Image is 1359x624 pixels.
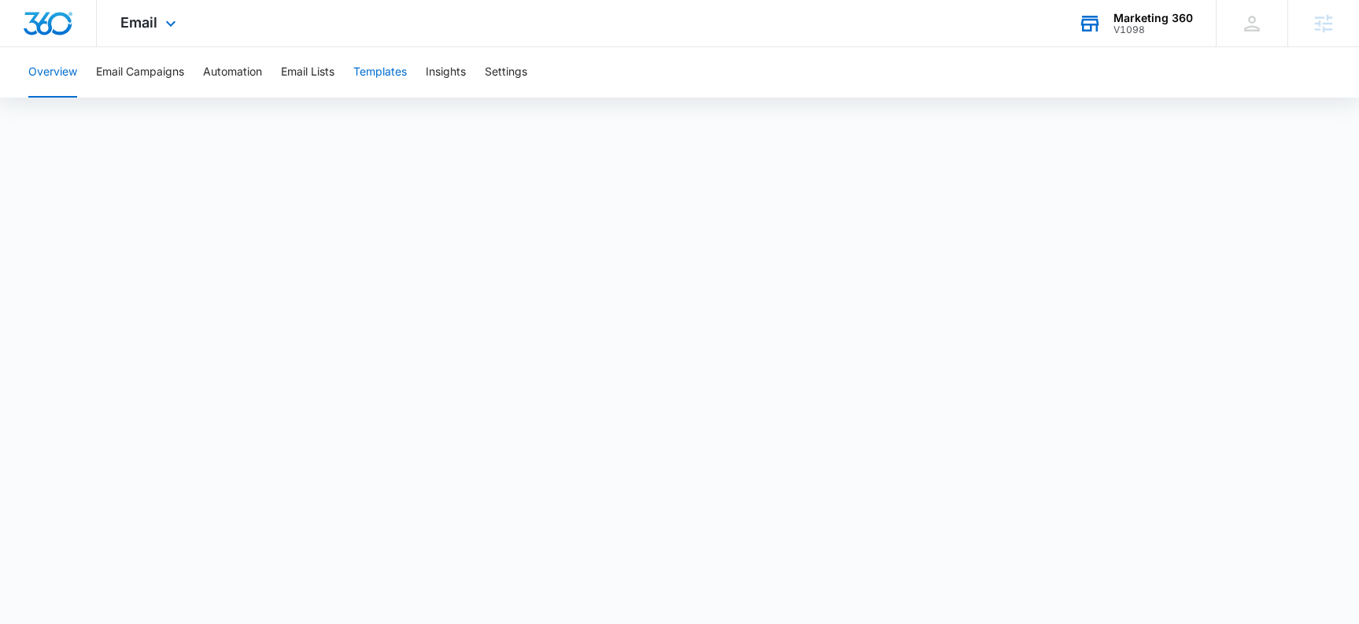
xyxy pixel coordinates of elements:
[426,47,466,98] button: Insights
[120,14,157,31] span: Email
[353,47,407,98] button: Templates
[96,47,184,98] button: Email Campaigns
[203,47,262,98] button: Automation
[28,47,77,98] button: Overview
[485,47,527,98] button: Settings
[281,47,334,98] button: Email Lists
[1113,12,1193,24] div: account name
[1113,24,1193,35] div: account id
